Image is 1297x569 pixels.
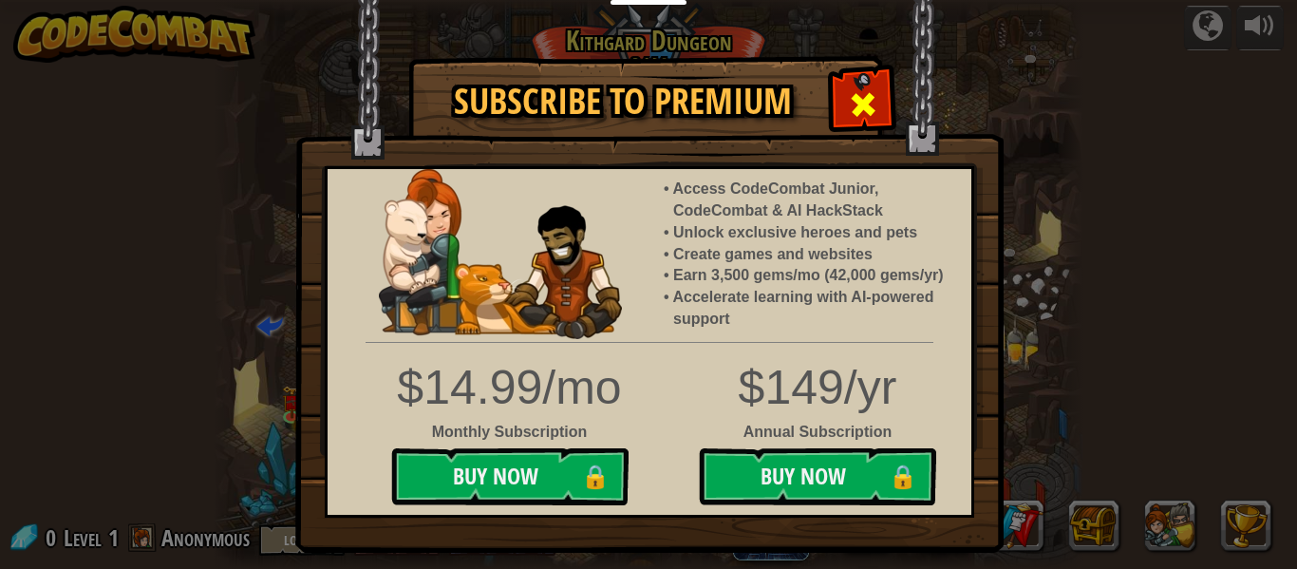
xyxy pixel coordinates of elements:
[313,422,986,444] div: Annual Subscription
[673,244,952,266] li: Create games and websites
[313,354,986,422] div: $149/yr
[391,448,629,505] button: Buy Now🔒
[673,265,952,287] li: Earn 3,500 gems/mo (42,000 gems/yr)
[384,354,635,422] div: $14.99/mo
[673,222,952,244] li: Unlock exclusive heroes and pets
[673,287,952,331] li: Accelerate learning with AI-powered support
[699,448,936,505] button: Buy Now🔒
[384,422,635,444] div: Monthly Subscription
[428,82,818,122] h1: Subscribe to Premium
[379,169,622,339] img: anya-and-nando-pet.webp
[673,179,952,222] li: Access CodeCombat Junior, CodeCombat & AI HackStack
